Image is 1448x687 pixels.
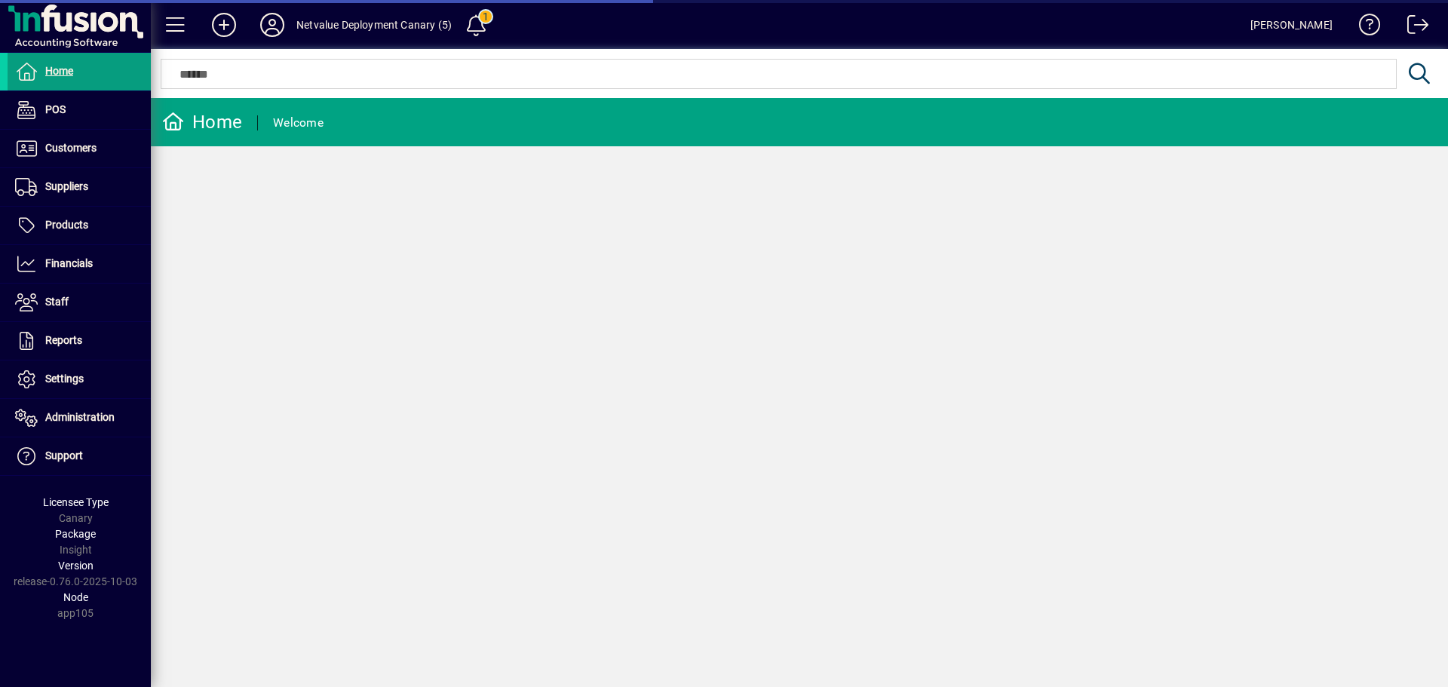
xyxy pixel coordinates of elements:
[63,591,88,603] span: Node
[45,334,82,346] span: Reports
[45,219,88,231] span: Products
[200,11,248,38] button: Add
[55,528,96,540] span: Package
[45,142,97,154] span: Customers
[8,322,151,360] a: Reports
[45,411,115,423] span: Administration
[8,245,151,283] a: Financials
[8,360,151,398] a: Settings
[248,11,296,38] button: Profile
[8,284,151,321] a: Staff
[8,399,151,437] a: Administration
[1396,3,1429,52] a: Logout
[296,13,452,37] div: Netvalue Deployment Canary (5)
[45,257,93,269] span: Financials
[58,560,94,572] span: Version
[1348,3,1381,52] a: Knowledge Base
[45,373,84,385] span: Settings
[45,103,66,115] span: POS
[8,207,151,244] a: Products
[8,130,151,167] a: Customers
[8,437,151,475] a: Support
[45,449,83,462] span: Support
[45,180,88,192] span: Suppliers
[8,91,151,129] a: POS
[162,110,242,134] div: Home
[1250,13,1333,37] div: [PERSON_NAME]
[45,296,69,308] span: Staff
[8,168,151,206] a: Suppliers
[273,111,324,135] div: Welcome
[43,496,109,508] span: Licensee Type
[45,65,73,77] span: Home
